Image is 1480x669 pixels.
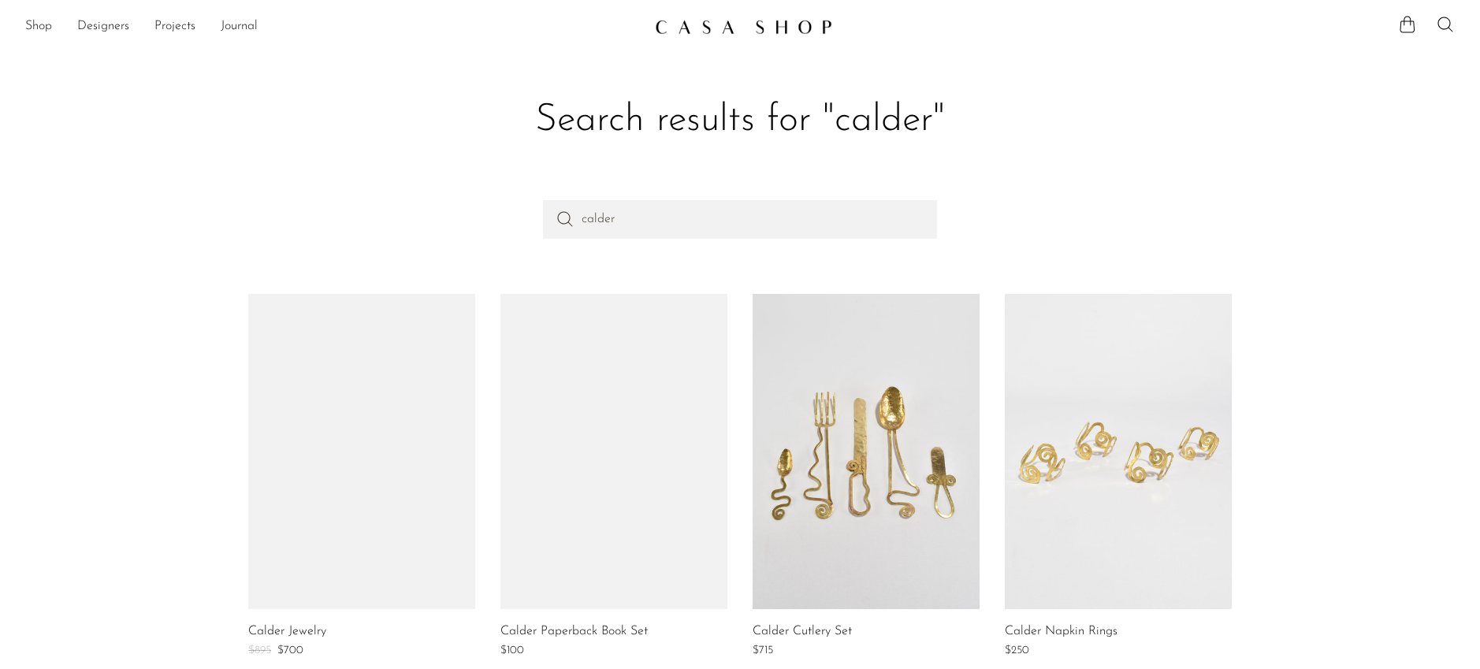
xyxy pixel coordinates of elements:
ul: NEW HEADER MENU [25,13,642,40]
a: Calder Napkin Rings [1005,625,1117,639]
input: Perform a search [543,200,937,238]
span: $700 [277,645,303,656]
a: Journal [221,17,258,37]
h1: Search results for "calder" [261,96,1219,145]
span: $715 [753,645,773,656]
span: $895 [248,645,271,656]
a: Calder Jewelry [248,625,326,639]
a: Calder Cutlery Set [753,625,852,639]
a: Calder Paperback Book Set [500,625,648,639]
span: $100 [500,645,524,656]
a: Projects [154,17,195,37]
span: $250 [1005,645,1029,656]
a: Designers [77,17,129,37]
nav: Desktop navigation [25,13,642,40]
a: Shop [25,17,52,37]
